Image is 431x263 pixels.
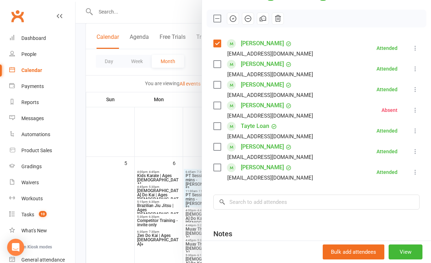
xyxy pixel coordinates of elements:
[21,35,46,41] div: Dashboard
[241,162,284,173] a: [PERSON_NAME]
[9,127,75,143] a: Automations
[21,99,39,105] div: Reports
[377,170,398,175] div: Attended
[21,51,36,57] div: People
[7,239,24,256] div: Open Intercom Messenger
[377,66,398,71] div: Attended
[21,67,42,73] div: Calendar
[9,191,75,207] a: Workouts
[21,83,44,89] div: Payments
[9,159,75,175] a: Gradings
[21,228,47,233] div: What's New
[9,30,75,46] a: Dashboard
[227,173,313,182] div: [EMAIL_ADDRESS][DOMAIN_NAME]
[241,38,284,49] a: [PERSON_NAME]
[21,115,44,121] div: Messages
[9,207,75,223] a: Tasks 10
[213,229,232,239] div: Notes
[39,211,47,217] span: 10
[227,91,313,100] div: [EMAIL_ADDRESS][DOMAIN_NAME]
[9,78,75,94] a: Payments
[21,257,65,263] div: General attendance
[9,62,75,78] a: Calendar
[241,141,284,153] a: [PERSON_NAME]
[21,180,39,185] div: Waivers
[377,46,398,51] div: Attended
[241,120,269,132] a: Tayte Loan
[21,131,50,137] div: Automations
[21,196,43,201] div: Workouts
[213,195,420,210] input: Search to add attendees
[227,153,313,162] div: [EMAIL_ADDRESS][DOMAIN_NAME]
[241,100,284,111] a: [PERSON_NAME]
[377,128,398,133] div: Attended
[241,79,284,91] a: [PERSON_NAME]
[389,244,422,259] button: View
[227,49,313,58] div: [EMAIL_ADDRESS][DOMAIN_NAME]
[9,46,75,62] a: People
[9,110,75,127] a: Messages
[227,70,313,79] div: [EMAIL_ADDRESS][DOMAIN_NAME]
[323,244,384,259] button: Bulk add attendees
[9,7,26,25] a: Clubworx
[381,108,398,113] div: Absent
[21,212,34,217] div: Tasks
[9,94,75,110] a: Reports
[9,175,75,191] a: Waivers
[21,148,52,153] div: Product Sales
[377,149,398,154] div: Attended
[241,58,284,70] a: [PERSON_NAME]
[227,132,313,141] div: [EMAIL_ADDRESS][DOMAIN_NAME]
[377,87,398,92] div: Attended
[9,143,75,159] a: Product Sales
[227,111,313,120] div: [EMAIL_ADDRESS][DOMAIN_NAME]
[9,223,75,239] a: What's New
[21,164,42,169] div: Gradings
